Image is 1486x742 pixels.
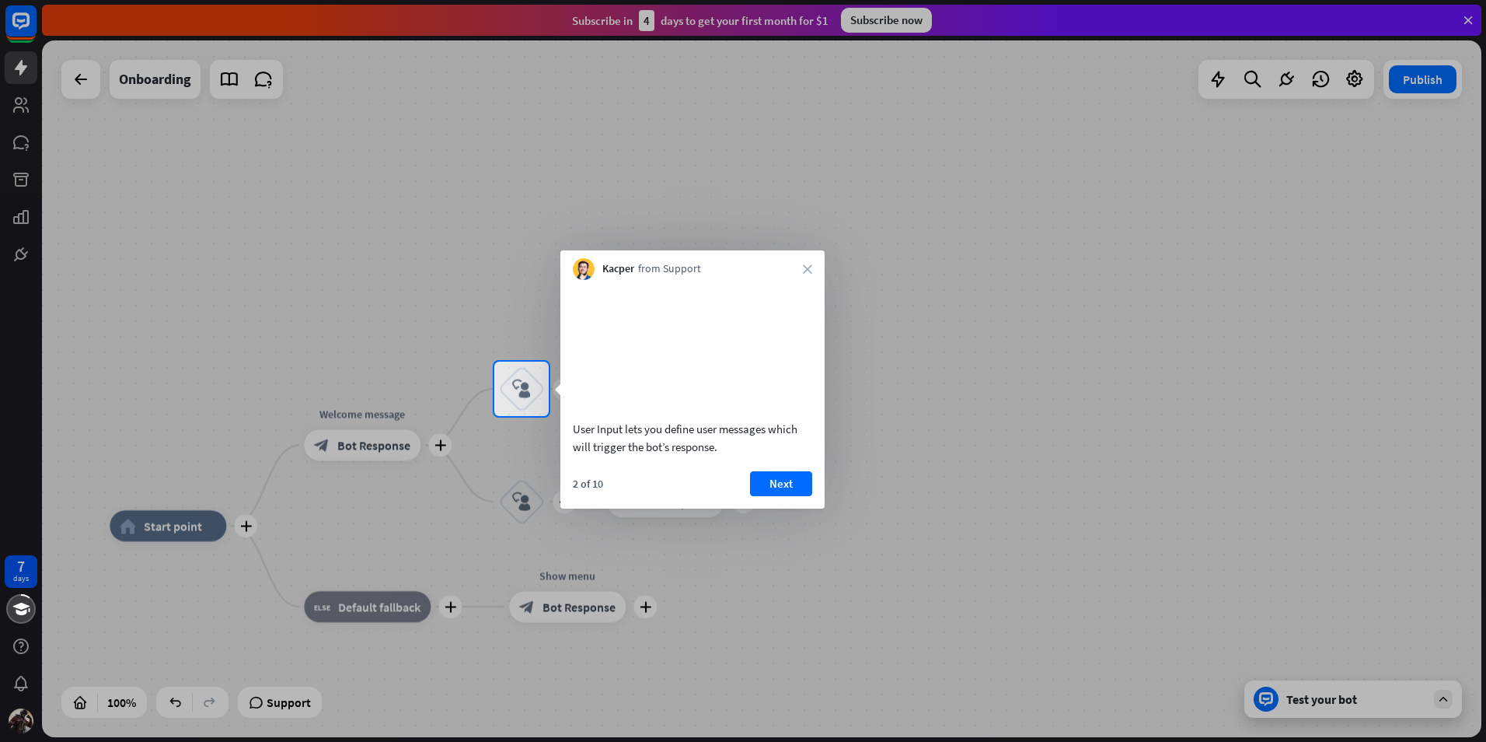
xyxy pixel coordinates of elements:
span: Kacper [602,261,634,277]
i: close [803,264,812,274]
button: Next [750,471,812,496]
i: block_user_input [512,380,531,398]
div: 2 of 10 [573,477,603,491]
button: Open LiveChat chat widget [12,6,59,53]
span: from Support [638,261,701,277]
div: User Input lets you define user messages which will trigger the bot’s response. [573,420,812,456]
